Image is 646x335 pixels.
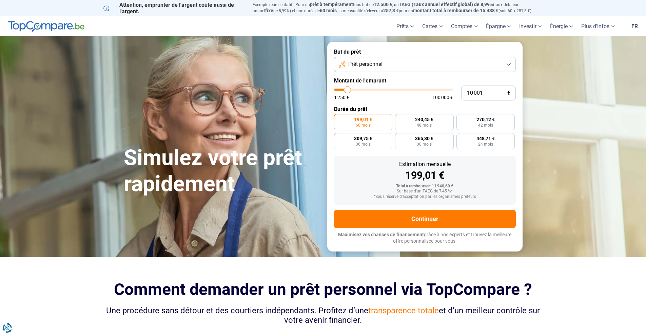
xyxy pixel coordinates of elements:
span: 448,71 € [476,136,495,141]
span: 309,75 € [354,136,372,141]
a: fr [627,16,642,36]
span: 365,30 € [415,136,433,141]
span: 60 mois [320,8,337,13]
div: Estimation mensuelle [339,162,510,167]
span: 24 mois [478,142,493,146]
span: prêt à tempérament [310,2,353,7]
a: Plus d'infos [577,16,619,36]
a: Cartes [418,16,447,36]
span: 270,12 € [476,117,495,122]
div: *Sous réserve d'acceptation par les organismes prêteurs [339,194,510,199]
span: Maximisez vos chances de financement [338,232,424,237]
p: grâce à nos experts et trouvez la meilleure offre personnalisée pour vous. [334,231,516,245]
div: Total à rembourser: 11 940,60 € [339,184,510,189]
span: 100 000 € [432,95,453,100]
button: Continuer [334,210,516,228]
label: But du prêt [334,49,516,55]
label: Durée du prêt [334,106,516,112]
span: 12.500 € [374,2,392,7]
span: fixe [265,8,273,13]
span: 199,01 € [354,117,372,122]
span: 42 mois [478,123,493,127]
a: Énergie [546,16,577,36]
span: TAEG (Taux annuel effectif global) de 8,99% [399,2,493,7]
span: Prêt personnel [348,60,383,68]
a: Comptes [447,16,482,36]
a: Épargne [482,16,515,36]
h1: Simulez votre prêt rapidement [124,145,319,197]
span: 60 mois [356,123,371,127]
span: 1 250 € [334,95,349,100]
button: Prêt personnel [334,57,516,72]
p: Attention, emprunter de l'argent coûte aussi de l'argent. [103,2,244,15]
span: 240,45 € [415,117,433,122]
p: Exemple représentatif : Pour un tous but de , un (taux débiteur annuel de 8,99%) et une durée de ... [253,2,543,14]
span: 36 mois [356,142,371,146]
span: € [507,90,510,96]
span: 48 mois [417,123,432,127]
span: 30 mois [417,142,432,146]
span: 257,3 € [383,8,399,13]
span: transparence totale [368,306,439,315]
div: 199,01 € [339,170,510,181]
img: TopCompare [8,21,84,32]
span: montant total à rembourser de 15.438 € [413,8,498,13]
div: Une procédure sans détour et des courtiers indépendants. Profitez d’une et d’un meilleur contrôle... [103,306,543,325]
div: Sur base d'un TAEG de 7,45 %* [339,189,510,194]
label: Montant de l'emprunt [334,77,516,84]
h2: Comment demander un prêt personnel via TopCompare ? [103,280,543,299]
a: Prêts [392,16,418,36]
a: Investir [515,16,546,36]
